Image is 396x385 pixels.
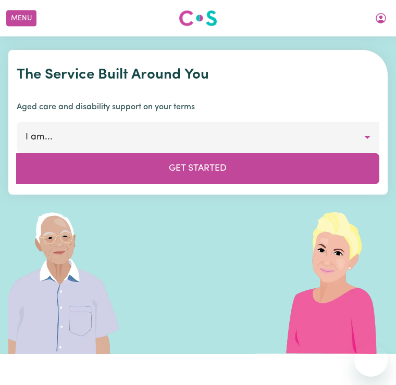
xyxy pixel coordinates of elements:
img: Careseekers logo [179,9,217,28]
button: My Account [370,9,392,27]
button: I am... [17,122,379,153]
p: Aged care and disability support on your terms [17,101,379,113]
button: Menu [6,10,36,27]
button: Get Started [16,153,379,184]
iframe: Button to launch messaging window [354,343,388,377]
h1: The Service Built Around You [17,67,379,84]
a: Careseekers logo [179,6,217,30]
